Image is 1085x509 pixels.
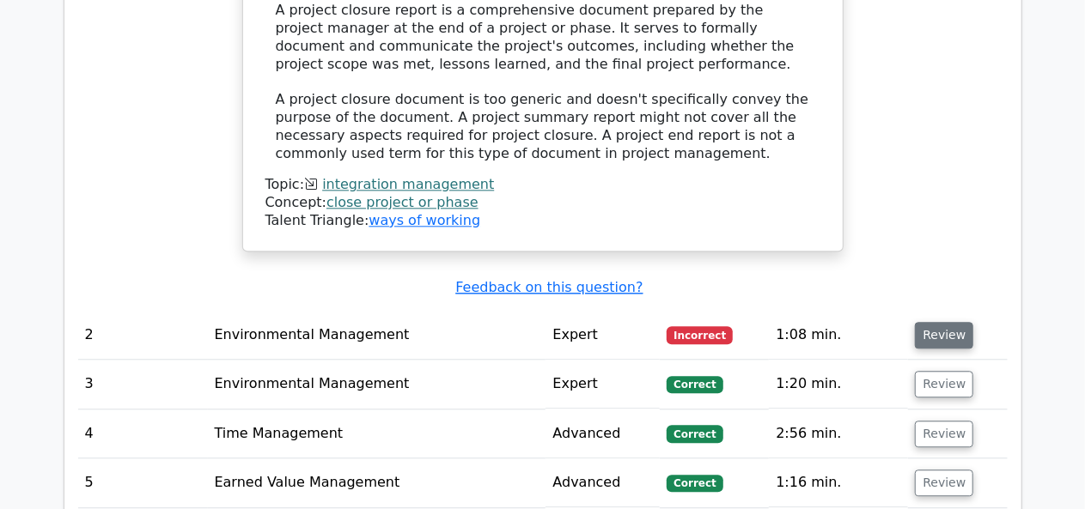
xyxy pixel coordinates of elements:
span: Correct [667,475,722,492]
button: Review [915,322,973,348]
td: 5 [78,458,208,507]
td: 2 [78,311,208,360]
div: Concept: [265,194,820,212]
span: Correct [667,376,722,393]
td: 1:16 min. [769,458,908,507]
button: Review [915,421,973,447]
button: Review [915,470,973,496]
td: 1:20 min. [769,360,908,409]
td: Expert [546,311,660,360]
span: Correct [667,425,722,442]
td: 3 [78,360,208,409]
span: Incorrect [667,326,733,343]
button: Review [915,371,973,397]
a: integration management [322,176,494,192]
td: 4 [78,409,208,458]
td: Time Management [208,409,546,458]
td: Advanced [546,409,660,458]
td: 2:56 min. [769,409,908,458]
td: Expert [546,360,660,409]
div: Topic: [265,176,820,194]
td: Environmental Management [208,311,546,360]
td: 1:08 min. [769,311,908,360]
td: Environmental Management [208,360,546,409]
td: Advanced [546,458,660,507]
a: Feedback on this question? [455,279,643,295]
a: close project or phase [326,194,478,210]
div: Talent Triangle: [265,176,820,229]
td: Earned Value Management [208,458,546,507]
a: ways of working [369,212,480,228]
